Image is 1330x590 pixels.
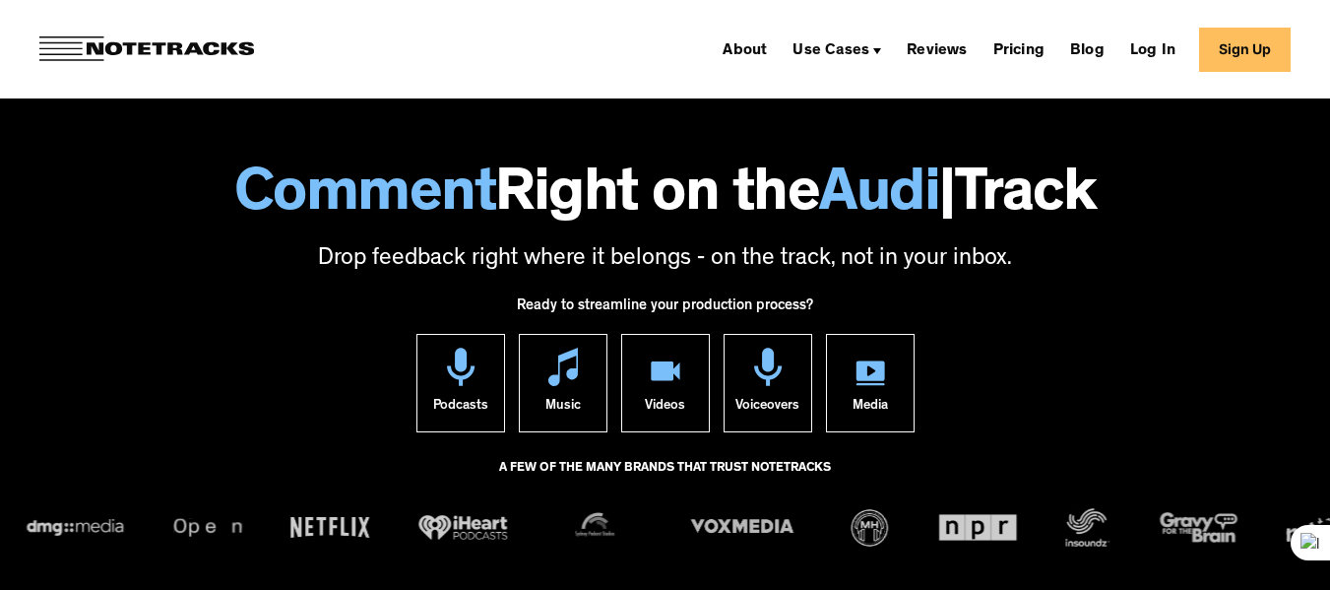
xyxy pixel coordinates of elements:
div: Use Cases [792,43,869,59]
a: Voiceovers [724,334,812,432]
div: Ready to streamline your production process? [517,287,813,334]
p: Drop feedback right where it belongs - on the track, not in your inbox. [20,243,1310,277]
h1: Right on the Track [20,167,1310,229]
div: Music [545,386,581,431]
a: Blog [1062,33,1112,65]
a: Media [826,334,915,432]
a: Videos [621,334,710,432]
span: | [939,167,955,229]
a: Music [519,334,607,432]
a: Podcasts [416,334,505,432]
div: Use Cases [785,33,889,65]
div: A FEW OF THE MANY BRANDS THAT TRUST NOTETRACKS [499,452,831,505]
div: Voiceovers [735,386,799,431]
div: Podcasts [433,386,488,431]
a: Sign Up [1199,28,1291,72]
div: Media [853,386,888,431]
div: Videos [645,386,685,431]
a: Reviews [899,33,975,65]
span: Comment [234,167,496,229]
a: About [715,33,775,65]
span: Audi [819,167,939,229]
a: Pricing [985,33,1052,65]
a: Log In [1122,33,1183,65]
